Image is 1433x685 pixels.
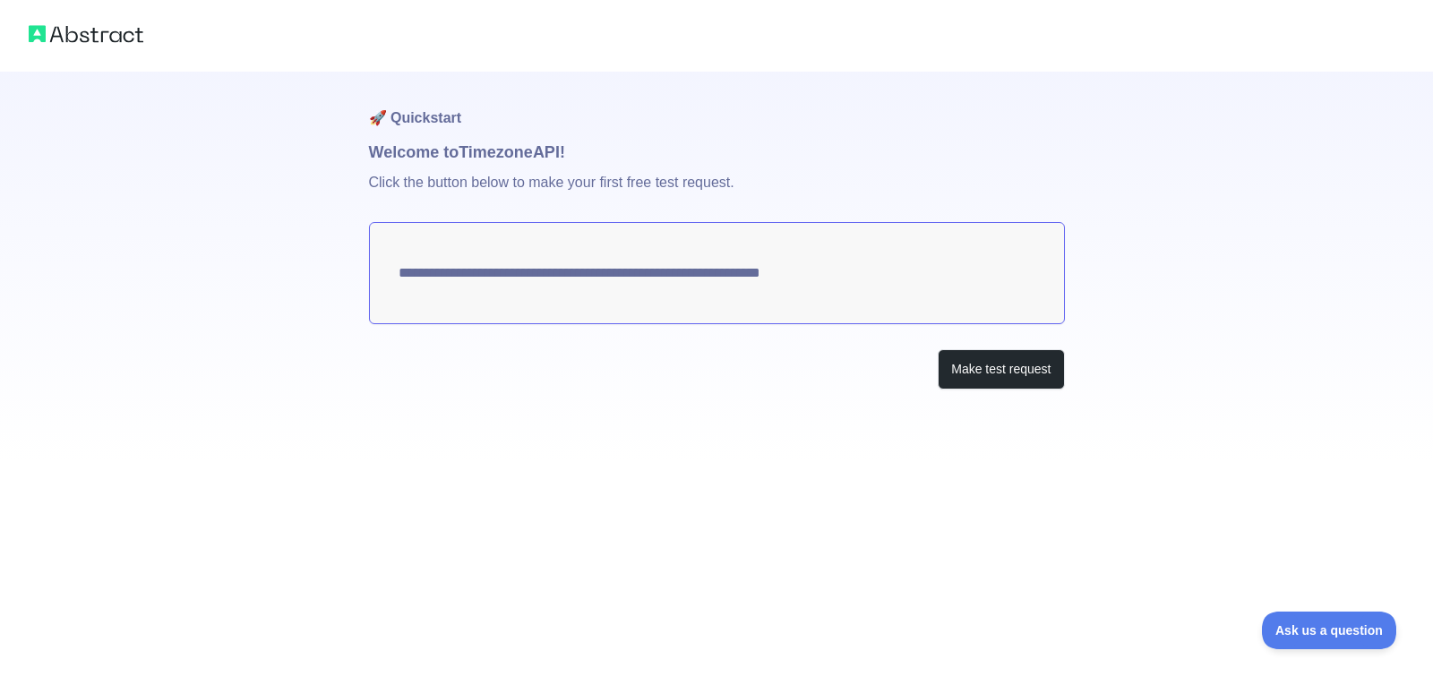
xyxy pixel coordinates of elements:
[1262,612,1397,649] iframe: Toggle Customer Support
[369,140,1065,165] h1: Welcome to Timezone API!
[369,72,1065,140] h1: 🚀 Quickstart
[29,21,143,47] img: Abstract logo
[369,165,1065,222] p: Click the button below to make your first free test request.
[938,349,1064,390] button: Make test request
